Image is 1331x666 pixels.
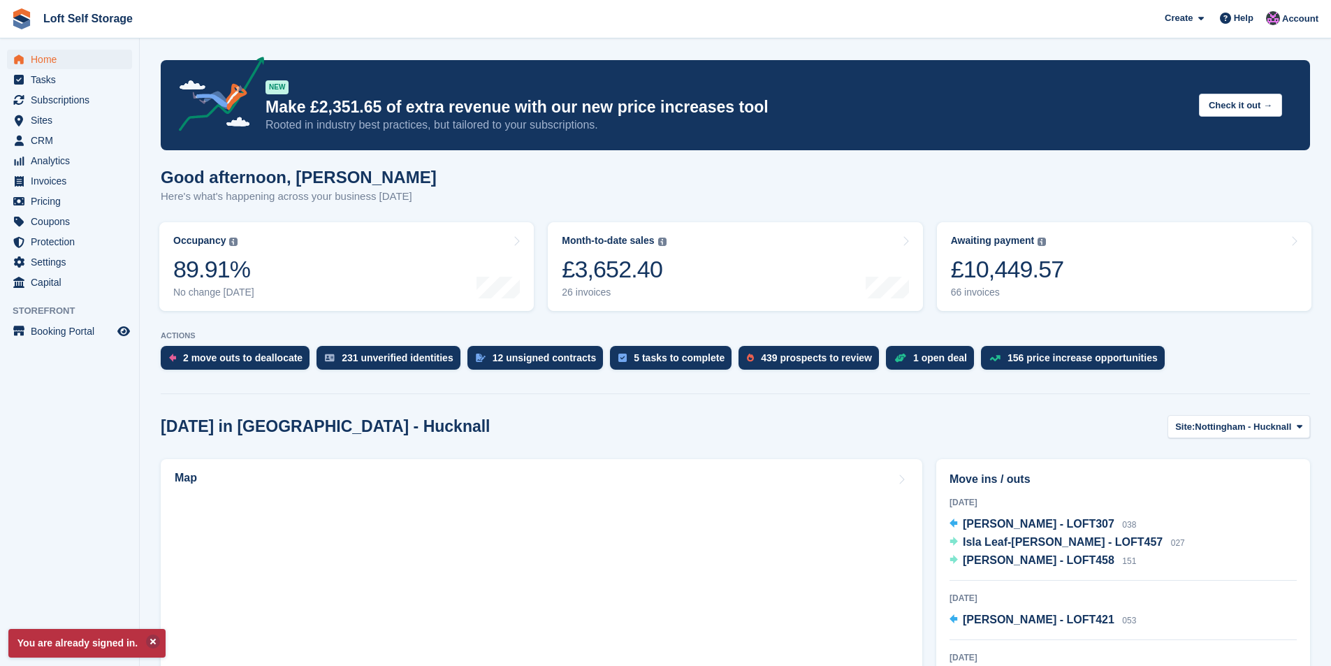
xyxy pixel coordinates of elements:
[7,90,132,110] a: menu
[1234,11,1253,25] span: Help
[1266,11,1280,25] img: Amy Wright
[7,273,132,292] a: menu
[169,354,176,362] img: move_outs_to_deallocate_icon-f764333ba52eb49d3ac5e1228854f67142a1ed5810a6f6cc68b1a99e826820c5.svg
[31,90,115,110] span: Subscriptions
[7,131,132,150] a: menu
[11,8,32,29] img: stora-icon-8386f47178a22dfd0bd8f6a31ec36ba5ce8667c1dd55bd0f319d3a0aa187defe.svg
[325,354,335,362] img: verify_identity-adf6edd0f0f0b5bbfe63781bf79b02c33cf7c696d77639b501bdc392416b5a36.svg
[229,238,238,246] img: icon-info-grey-7440780725fd019a000dd9b08b2336e03edf1995a4989e88bcd33f0948082b44.svg
[950,611,1136,630] a: [PERSON_NAME] - LOFT421 053
[31,110,115,130] span: Sites
[31,321,115,341] span: Booking Portal
[913,352,967,363] div: 1 open deal
[747,354,754,362] img: prospect-51fa495bee0391a8d652442698ab0144808aea92771e9ea1ae160a38d050c398.svg
[950,516,1136,534] a: [PERSON_NAME] - LOFT307 038
[1122,556,1136,566] span: 151
[618,354,627,362] img: task-75834270c22a3079a89374b754ae025e5fb1db73e45f91037f5363f120a921f8.svg
[634,352,725,363] div: 5 tasks to complete
[31,191,115,211] span: Pricing
[963,518,1114,530] span: [PERSON_NAME] - LOFT307
[951,255,1064,284] div: £10,449.57
[159,222,534,311] a: Occupancy 89.91% No change [DATE]
[266,97,1188,117] p: Make £2,351.65 of extra revenue with our new price increases tool
[317,346,467,377] a: 231 unverified identities
[951,287,1064,298] div: 66 invoices
[31,131,115,150] span: CRM
[173,287,254,298] div: No change [DATE]
[1008,352,1158,363] div: 156 price increase opportunities
[950,552,1136,570] a: [PERSON_NAME] - LOFT458 151
[38,7,138,30] a: Loft Self Storage
[175,472,197,484] h2: Map
[161,346,317,377] a: 2 move outs to deallocate
[989,355,1001,361] img: price_increase_opportunities-93ffe204e8149a01c8c9dc8f82e8f89637d9d84a8eef4429ea346261dce0b2c0.svg
[1195,420,1291,434] span: Nottingham - Hucknall
[739,346,886,377] a: 439 prospects to review
[7,232,132,252] a: menu
[951,235,1035,247] div: Awaiting payment
[1168,415,1310,438] button: Site: Nottingham - Hucknall
[13,304,139,318] span: Storefront
[937,222,1311,311] a: Awaiting payment £10,449.57 66 invoices
[183,352,303,363] div: 2 move outs to deallocate
[8,629,166,658] p: You are already signed in.
[886,346,981,377] a: 1 open deal
[7,321,132,341] a: menu
[476,354,486,362] img: contract_signature_icon-13c848040528278c33f63329250d36e43548de30e8caae1d1a13099fd9432cc5.svg
[161,168,437,187] h1: Good afternoon, [PERSON_NAME]
[658,238,667,246] img: icon-info-grey-7440780725fd019a000dd9b08b2336e03edf1995a4989e88bcd33f0948082b44.svg
[31,151,115,171] span: Analytics
[7,50,132,69] a: menu
[31,232,115,252] span: Protection
[1282,12,1318,26] span: Account
[167,57,265,136] img: price-adjustments-announcement-icon-8257ccfd72463d97f412b2fc003d46551f7dbcb40ab6d574587a9cd5c0d94...
[562,255,666,284] div: £3,652.40
[950,651,1297,664] div: [DATE]
[31,212,115,231] span: Coupons
[7,110,132,130] a: menu
[562,287,666,298] div: 26 invoices
[266,117,1188,133] p: Rooted in industry best practices, but tailored to your subscriptions.
[950,496,1297,509] div: [DATE]
[1171,538,1185,548] span: 027
[467,346,611,377] a: 12 unsigned contracts
[963,614,1114,625] span: [PERSON_NAME] - LOFT421
[173,235,226,247] div: Occupancy
[31,273,115,292] span: Capital
[1199,94,1282,117] button: Check it out →
[31,50,115,69] span: Home
[562,235,654,247] div: Month-to-date sales
[950,471,1297,488] h2: Move ins / outs
[1038,238,1046,246] img: icon-info-grey-7440780725fd019a000dd9b08b2336e03edf1995a4989e88bcd33f0948082b44.svg
[342,352,453,363] div: 231 unverified identities
[963,554,1114,566] span: [PERSON_NAME] - LOFT458
[7,212,132,231] a: menu
[7,191,132,211] a: menu
[950,592,1297,605] div: [DATE]
[7,171,132,191] a: menu
[1122,520,1136,530] span: 038
[548,222,922,311] a: Month-to-date sales £3,652.40 26 invoices
[493,352,597,363] div: 12 unsigned contracts
[115,323,132,340] a: Preview store
[31,252,115,272] span: Settings
[161,189,437,205] p: Here's what's happening across your business [DATE]
[610,346,739,377] a: 5 tasks to complete
[7,70,132,89] a: menu
[31,70,115,89] span: Tasks
[950,534,1185,552] a: Isla Leaf-[PERSON_NAME] - LOFT457 027
[1122,616,1136,625] span: 053
[963,536,1163,548] span: Isla Leaf-[PERSON_NAME] - LOFT457
[894,353,906,363] img: deal-1b604bf984904fb50ccaf53a9ad4b4a5d6e5aea283cecdc64d6e3604feb123c2.svg
[266,80,289,94] div: NEW
[161,331,1310,340] p: ACTIONS
[7,252,132,272] a: menu
[761,352,872,363] div: 439 prospects to review
[7,151,132,171] a: menu
[173,255,254,284] div: 89.91%
[161,417,490,436] h2: [DATE] in [GEOGRAPHIC_DATA] - Hucknall
[1165,11,1193,25] span: Create
[981,346,1172,377] a: 156 price increase opportunities
[31,171,115,191] span: Invoices
[1175,420,1195,434] span: Site:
